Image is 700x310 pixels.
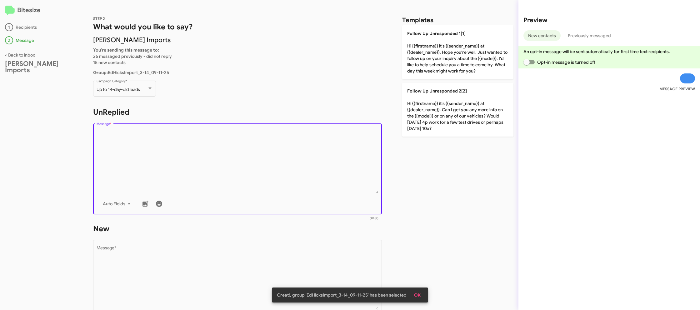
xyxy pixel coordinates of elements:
[93,47,159,53] b: You're sending this message to:
[93,70,169,75] span: EdHicksImport_3-14_09-11-25
[93,224,382,234] h1: New
[523,48,695,55] p: An opt-in message will be sent automatically for first time text recipients.
[659,86,695,92] small: MESSAGE PREVIEW
[277,292,407,298] span: Great!, group 'EdHicksImport_3-14_09-11-25' has been selected
[93,70,108,75] b: Group:
[402,83,513,137] p: Hi {{firstname}} it's {{sender_name}} at {{dealer_name}}. Can I get you any more info on the {{mo...
[93,107,382,117] h1: UnReplied
[5,5,73,16] h2: Bitesize
[93,37,382,43] p: [PERSON_NAME] Imports
[98,198,138,209] button: Auto Fields
[5,36,13,44] div: 2
[407,88,467,94] span: Follow Up Unresponded 2[2]
[5,52,35,58] a: < Back to inbox
[568,30,611,41] span: Previously messaged
[523,15,695,25] h2: Preview
[97,87,140,92] span: Up to 14-day-old leads
[528,30,556,41] span: New contacts
[103,198,133,209] span: Auto Fields
[523,30,561,41] button: New contacts
[402,25,513,79] p: Hi {{firstname}} it's {{sender_name}} at {{dealer_name}}. Hope you're well. Just wanted to follow...
[5,6,15,16] img: logo-minimal.svg
[409,289,426,301] button: OK
[537,58,595,66] span: Opt-in message is turned off
[93,53,172,59] span: 26 messaged previously - did not reply
[93,16,105,21] span: STEP 2
[5,23,73,31] div: Recipients
[5,36,73,44] div: Message
[5,61,73,73] div: [PERSON_NAME] Imports
[414,289,421,301] span: OK
[93,60,126,65] span: 15 new contacts
[93,22,382,32] h1: What would you like to say?
[563,30,616,41] button: Previously messaged
[407,31,466,36] span: Follow Up Unresponded 1[1]
[402,15,433,25] h2: Templates
[370,217,378,220] mat-hint: 0/450
[5,23,13,31] div: 1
